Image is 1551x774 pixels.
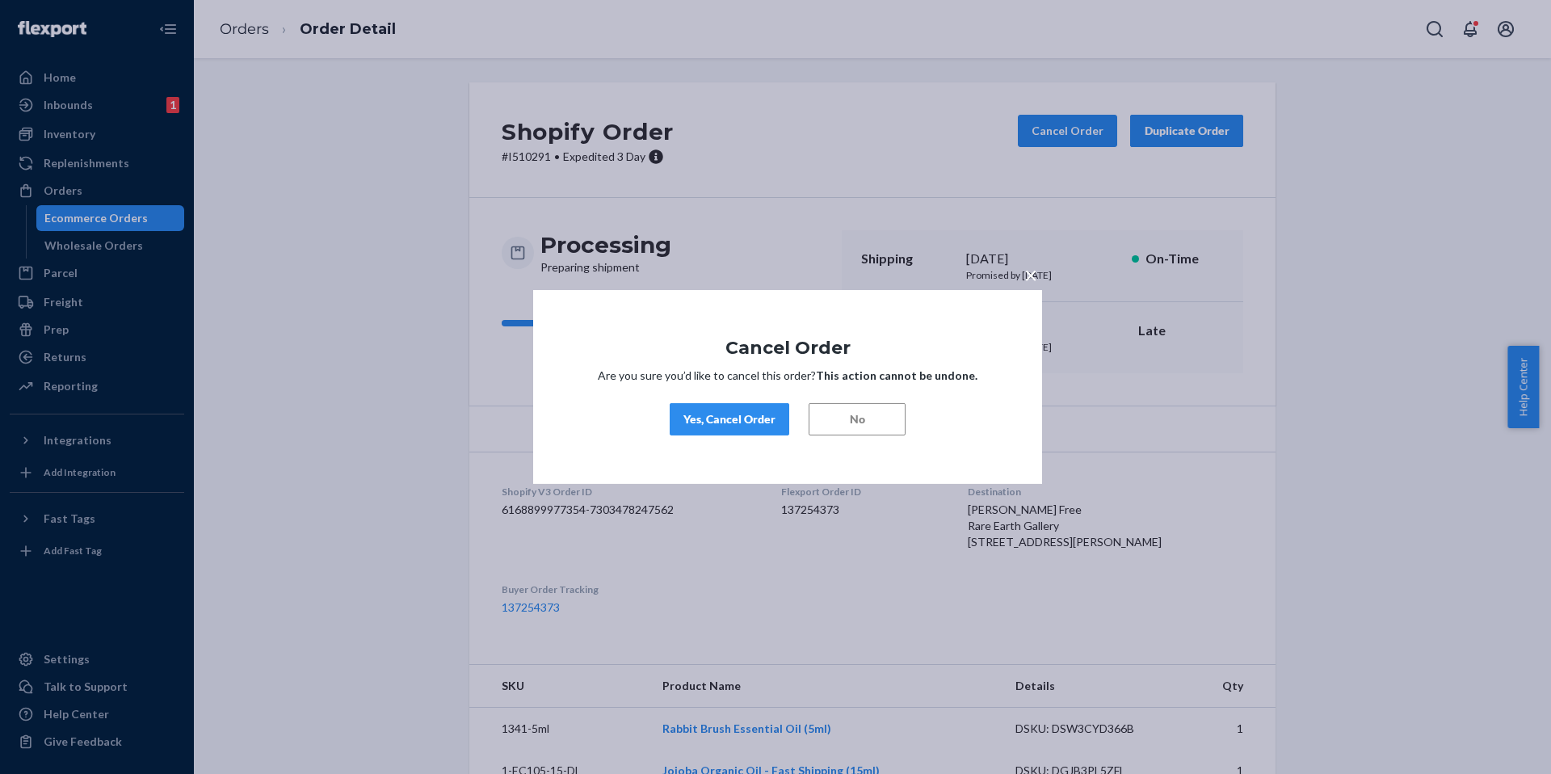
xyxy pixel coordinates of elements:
[582,339,994,358] h1: Cancel Order
[670,403,789,435] button: Yes, Cancel Order
[816,368,977,382] strong: This action cannot be undone.
[1024,261,1037,288] span: ×
[683,411,775,427] div: Yes, Cancel Order
[809,403,906,435] button: No
[582,368,994,384] p: Are you sure you’d like to cancel this order?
